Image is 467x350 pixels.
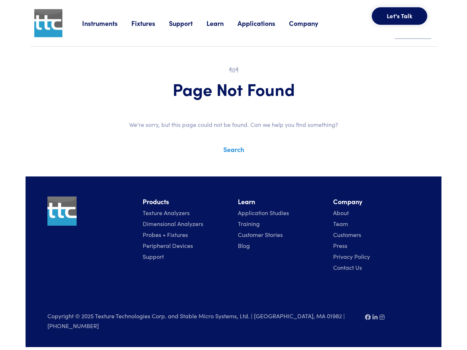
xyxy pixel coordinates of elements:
a: Blog [238,241,250,249]
a: Press [333,241,347,249]
a: Application Studies [238,209,289,217]
a: Probes + Fixtures [143,230,188,238]
h2: 404 [47,64,420,75]
img: ttc_logo_1x1_v1.0.png [47,197,77,226]
a: Instruments [82,19,131,28]
h1: Page Not Found [47,78,420,100]
a: Customers [333,230,361,238]
a: Texture Analyzers [143,209,190,217]
li: Products [143,197,229,207]
p: Copyright © 2025 Texture Technologies Corp. and Stable Micro Systems, Ltd. | [GEOGRAPHIC_DATA], M... [47,311,356,330]
a: About [333,209,349,217]
p: We're sorry, but this page could not be found. Can we help you find something? [30,120,437,129]
button: Let's Talk [372,7,427,25]
a: Training [238,219,260,227]
img: ttc_logo_1x1_v1.0.png [34,9,62,37]
a: Peripheral Devices [143,241,193,249]
a: Team [333,219,348,227]
li: Company [333,197,420,207]
a: Learn [207,19,238,28]
a: Contact Us [333,263,362,271]
a: Company [289,19,332,28]
a: Dimensional Analyzers [143,219,203,227]
a: Customer Stories [238,230,283,238]
a: Fixtures [131,19,169,28]
a: Support [169,19,207,28]
a: Applications [238,19,289,28]
a: Support [143,252,164,260]
li: Learn [238,197,324,207]
a: Search [223,145,244,154]
a: [PHONE_NUMBER] [47,322,99,330]
a: Privacy Policy [333,252,370,260]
